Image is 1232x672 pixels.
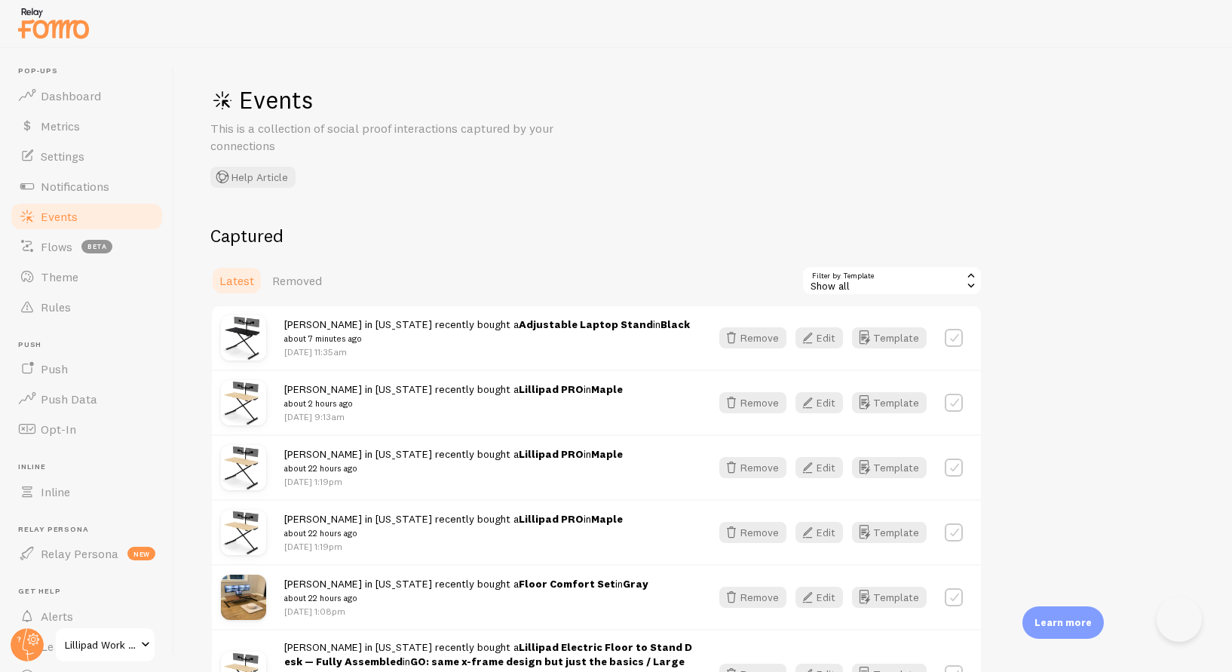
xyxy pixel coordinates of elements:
[41,361,68,376] span: Push
[795,392,843,413] button: Edit
[210,224,982,247] h2: Captured
[219,273,254,288] span: Latest
[284,382,623,410] span: [PERSON_NAME] in [US_STATE] recently bought a in
[9,601,164,631] a: Alerts
[284,447,623,475] span: [PERSON_NAME] in [US_STATE] recently bought a in
[9,111,164,141] a: Metrics
[9,292,164,322] a: Rules
[41,179,109,194] span: Notifications
[41,422,76,437] span: Opt-In
[284,410,623,423] p: [DATE] 9:13am
[719,327,786,348] button: Remove
[9,414,164,444] a: Opt-In
[519,382,584,396] a: Lillipad PRO
[284,345,690,358] p: [DATE] 11:35am
[9,81,164,111] a: Dashboard
[284,577,648,605] span: [PERSON_NAME] in [US_STATE] recently bought a in
[1022,606,1104,639] div: Learn more
[1157,597,1202,642] iframe: Help Scout Beacon - Open
[221,445,266,490] img: Lillipad42Maple1.jpg
[284,397,623,410] small: about 2 hours ago
[284,462,623,475] small: about 22 hours ago
[284,512,623,540] span: [PERSON_NAME] in [US_STATE] recently bought a in
[18,525,164,535] span: Relay Persona
[1034,615,1092,630] p: Learn more
[221,315,266,361] img: Lillipad42Black1.jpg
[18,587,164,597] span: Get Help
[65,636,136,654] span: Lillipad Work Solutions
[41,391,97,407] span: Push Data
[16,4,91,42] img: fomo-relay-logo-orange.svg
[795,327,852,348] a: Edit
[852,522,927,543] button: Template
[41,609,73,624] span: Alerts
[795,392,852,413] a: Edit
[210,167,296,188] button: Help Article
[9,477,164,507] a: Inline
[284,640,692,668] a: Lillipad Electric Floor to Stand Desk — Fully Assembled
[18,66,164,76] span: Pop-ups
[795,522,843,543] button: Edit
[81,240,112,253] span: beta
[9,539,164,569] a: Relay Persona new
[210,265,263,296] a: Latest
[41,88,101,103] span: Dashboard
[221,575,266,620] img: Lillipad_floor_cushion_yoga_pillow_small.jpg
[284,540,623,553] p: [DATE] 1:19pm
[719,457,786,478] button: Remove
[795,457,843,478] button: Edit
[284,475,623,488] p: [DATE] 1:19pm
[41,149,84,164] span: Settings
[127,547,155,560] span: new
[795,587,843,608] button: Edit
[210,84,663,115] h1: Events
[272,273,322,288] span: Removed
[284,318,690,345] span: [PERSON_NAME] in [US_STATE] recently bought a in
[54,627,156,663] a: Lillipad Work Solutions
[591,382,623,396] strong: Maple
[221,510,266,555] img: Lillipad42Maple1.jpg
[41,299,71,315] span: Rules
[519,577,615,591] a: Floor Comfort Set
[519,512,584,526] a: Lillipad PRO
[795,327,843,348] button: Edit
[284,526,623,540] small: about 22 hours ago
[9,232,164,262] a: Flows beta
[284,332,690,345] small: about 7 minutes ago
[9,141,164,171] a: Settings
[18,462,164,472] span: Inline
[519,318,653,331] a: Adjustable Laptop Stand
[41,239,72,254] span: Flows
[210,120,572,155] p: This is a collection of social proof interactions captured by your connections
[719,587,786,608] button: Remove
[795,522,852,543] a: Edit
[221,380,266,425] img: Lillipad42Maple1.jpg
[263,265,331,296] a: Removed
[660,318,690,331] strong: Black
[852,457,927,478] button: Template
[591,447,623,461] strong: Maple
[801,265,982,296] div: Show all
[623,577,648,591] strong: Gray
[852,392,927,413] button: Template
[9,171,164,201] a: Notifications
[18,340,164,350] span: Push
[852,587,927,608] button: Template
[852,327,927,348] button: Template
[795,587,852,608] a: Edit
[9,262,164,292] a: Theme
[719,522,786,543] button: Remove
[719,392,786,413] button: Remove
[41,484,70,499] span: Inline
[41,118,80,133] span: Metrics
[795,457,852,478] a: Edit
[41,546,118,561] span: Relay Persona
[41,269,78,284] span: Theme
[519,447,584,461] a: Lillipad PRO
[9,354,164,384] a: Push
